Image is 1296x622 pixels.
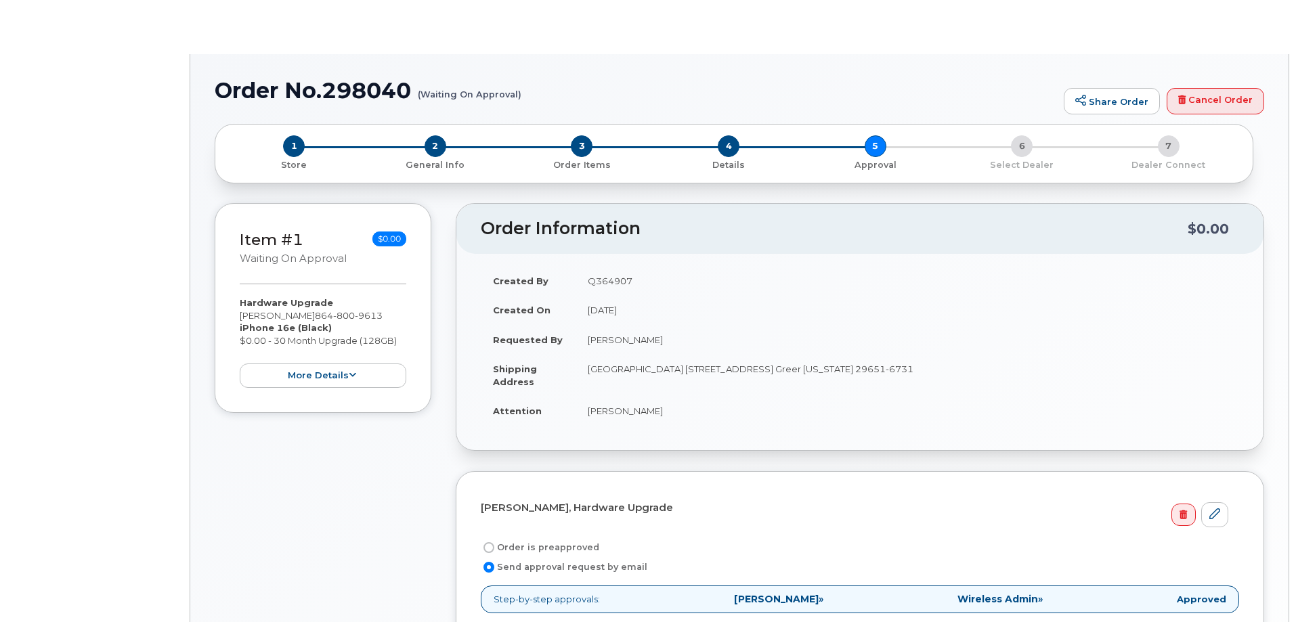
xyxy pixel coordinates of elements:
strong: iPhone 16e (Black) [240,322,332,333]
span: 2 [425,135,446,157]
td: [DATE] [576,295,1239,325]
a: Cancel Order [1167,88,1264,115]
small: Waiting On Approval [240,252,347,265]
small: (Waiting On Approval) [418,79,521,99]
a: 2 General Info [362,157,509,171]
p: General Info [368,159,504,171]
p: Step-by-step approvals: [481,585,1239,613]
span: 3 [571,135,592,157]
a: Share Order [1064,88,1160,115]
strong: Attention [493,405,542,416]
strong: Created On [493,305,550,315]
span: » [734,594,823,604]
a: 3 Order Items [509,157,655,171]
input: Send approval request by email [483,562,494,573]
h2: Order Information [481,219,1188,238]
h1: Order No.298040 [215,79,1057,102]
p: Order Items [514,159,650,171]
span: $0.00 [372,231,406,246]
td: [GEOGRAPHIC_DATA] [STREET_ADDRESS] Greer [US_STATE] 29651-6731 [576,354,1239,396]
span: 4 [718,135,739,157]
strong: Created By [493,275,548,286]
span: 9613 [355,310,383,321]
strong: Shipping Address [493,363,537,387]
span: » [957,594,1043,604]
td: [PERSON_NAME] [576,396,1239,426]
div: [PERSON_NAME] $0.00 - 30 Month Upgrade (128GB) [240,296,406,388]
span: 864 [315,310,383,321]
div: $0.00 [1188,216,1229,242]
label: Send approval request by email [481,559,647,575]
h4: [PERSON_NAME], Hardware Upgrade [481,502,1228,514]
strong: Approved [1177,593,1226,606]
p: Details [661,159,797,171]
a: 4 Details [655,157,802,171]
strong: Requested By [493,334,563,345]
strong: Hardware Upgrade [240,297,333,308]
strong: Wireless Admin [957,593,1038,605]
span: 1 [283,135,305,157]
input: Order is preapproved [483,542,494,553]
td: Q364907 [576,266,1239,296]
span: 800 [333,310,355,321]
a: 1 Store [226,157,362,171]
p: Store [232,159,357,171]
td: [PERSON_NAME] [576,325,1239,355]
a: Item #1 [240,230,303,249]
button: more details [240,363,406,388]
strong: [PERSON_NAME] [734,593,819,605]
label: Order is preapproved [481,539,599,556]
